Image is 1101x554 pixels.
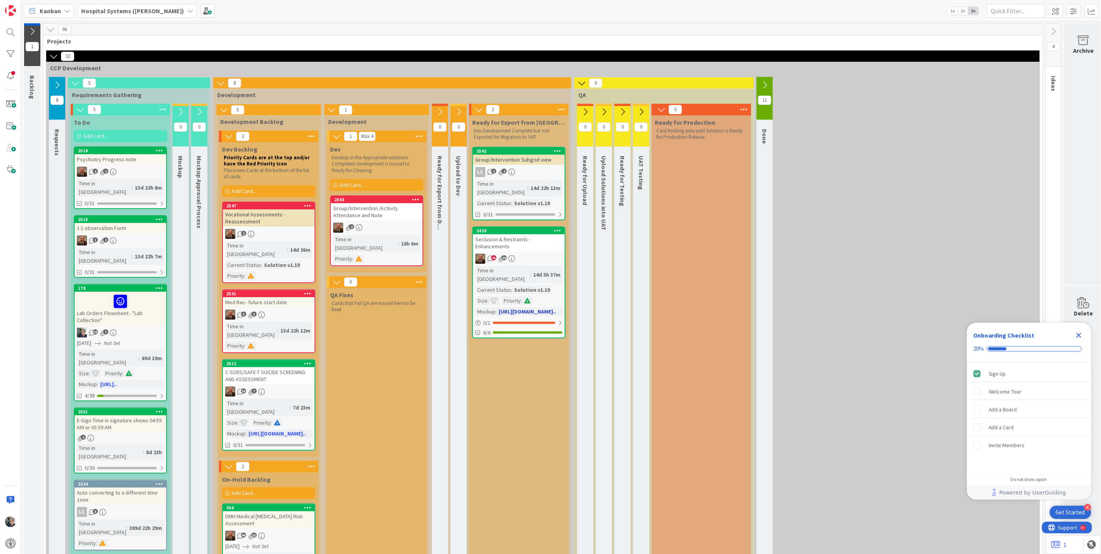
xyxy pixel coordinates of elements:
[75,154,166,164] div: Psychiatry Progress note
[973,331,1035,340] div: Onboarding Checklist
[499,308,556,315] a: [URL][DOMAIN_NAME]..
[999,488,1066,497] span: Powered by UserGuiding
[483,319,490,327] span: 0 / 1
[333,254,352,263] div: Priority
[223,387,315,397] div: JS
[77,507,87,517] div: LC
[398,239,399,248] span: :
[361,134,373,138] div: Max 4
[600,156,608,230] span: Upload Solutions into UAT
[511,286,512,294] span: :
[597,122,611,132] span: 0
[344,132,357,141] span: 1
[333,223,343,233] img: JS
[223,209,315,226] div: Vocational Assessments -Reassessment
[527,184,529,192] span: :
[224,167,314,180] p: Place new Cards at the bottom of the list of cards
[244,341,245,350] span: :
[47,37,1033,45] span: Projects
[241,231,246,236] span: 1
[231,188,256,195] span: Add Card...
[77,248,132,265] div: Time in [GEOGRAPHIC_DATA]
[655,118,715,126] span: Ready for Production
[249,430,306,437] a: [URL][DOMAIN_NAME]..
[77,235,87,246] img: JS
[226,505,315,510] div: 566
[61,52,74,61] span: 32
[75,481,166,505] div: 2234Auto converting to a different time zone
[225,241,287,258] div: Time in [GEOGRAPHIC_DATA]
[237,418,238,427] span: :
[475,307,496,316] div: Mockup
[222,289,315,353] a: 2531Med Rec- future start dateJSTime in [GEOGRAPHIC_DATA]:13d 22h 12mPriority:
[967,486,1091,500] div: Footer
[472,118,565,126] span: Ready for Export from Dev
[40,6,61,16] span: Kanban
[75,216,166,233] div: 25151:1 observation Form
[989,441,1025,450] div: Invite Members
[50,64,1030,72] span: CCP Development
[262,261,302,269] div: Solution v1.19
[74,480,167,551] a: 2234Auto converting to a different time zoneLCTime in [GEOGRAPHIC_DATA]:389d 22h 29mPriority:
[126,524,127,532] span: :
[133,252,164,261] div: 13d 22h 7m
[103,329,108,334] span: 7
[174,122,187,132] span: 0
[970,365,1088,382] div: Sign Up is complete.
[1011,476,1047,483] div: Do not show again
[331,223,423,233] div: JS
[223,202,315,226] div: 2547Vocational Assessments -Reassessment
[223,202,315,209] div: 2547
[637,156,645,190] span: UAT Testing
[502,169,507,174] span: 1
[77,328,87,338] img: LP
[581,156,589,205] span: Ready for Upload
[96,539,97,547] span: :
[93,237,98,242] span: 1
[85,464,95,472] span: 0/36
[245,429,247,438] span: :
[328,118,419,125] span: Development
[75,147,166,154] div: 2518
[140,354,164,362] div: 89d 19m
[100,381,117,388] a: [URL]..
[77,167,87,177] img: JS
[222,145,257,153] span: Dev Backlog
[455,156,463,196] span: Upload to Dev
[477,148,565,154] div: 2542
[288,246,312,254] div: 14d 26m
[1056,509,1085,516] div: Get Started
[223,360,315,384] div: 2512C-SSRS/SAFE-T SUICIDE SCREENING AND ASSESSMENT
[332,155,422,161] p: Develop in the Appropriate solutions
[487,296,489,305] span: :
[287,246,288,254] span: :
[578,91,744,99] span: QA
[502,255,507,260] span: 16
[93,329,98,334] span: 38
[75,285,166,325] div: 178Lab Orders Flowsheet - "Lab Collection"
[589,78,602,88] span: 0
[225,429,245,438] div: Mockup
[616,122,629,132] span: 0
[331,196,423,220] div: 2560Group/Intervention /Activity Attendance and Note
[77,519,126,537] div: Time in [GEOGRAPHIC_DATA]
[261,261,262,269] span: :
[436,156,444,238] span: Ready for Export from DevPS
[472,226,565,338] a: 2429Seclusion & Restraints - EnhancementsJSTime in [GEOGRAPHIC_DATA]:14d 5h 37mCurrent Status:Sol...
[28,75,36,99] span: Backlog
[93,169,98,174] span: 2
[223,290,315,307] div: 2531Med Rec- future start date
[223,290,315,297] div: 2531
[77,179,132,196] div: Time in [GEOGRAPHIC_DATA]
[344,277,357,287] span: 0
[1050,76,1058,91] span: Ideas
[222,476,271,483] span: On-Hold Backlog
[291,403,312,412] div: 7d 23m
[77,539,96,547] div: Priority
[75,216,166,223] div: 2515
[669,105,682,114] span: 0
[635,122,648,132] span: 0
[475,286,511,294] div: Current Status
[967,323,1091,500] div: Checklist Container
[5,516,16,527] img: LP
